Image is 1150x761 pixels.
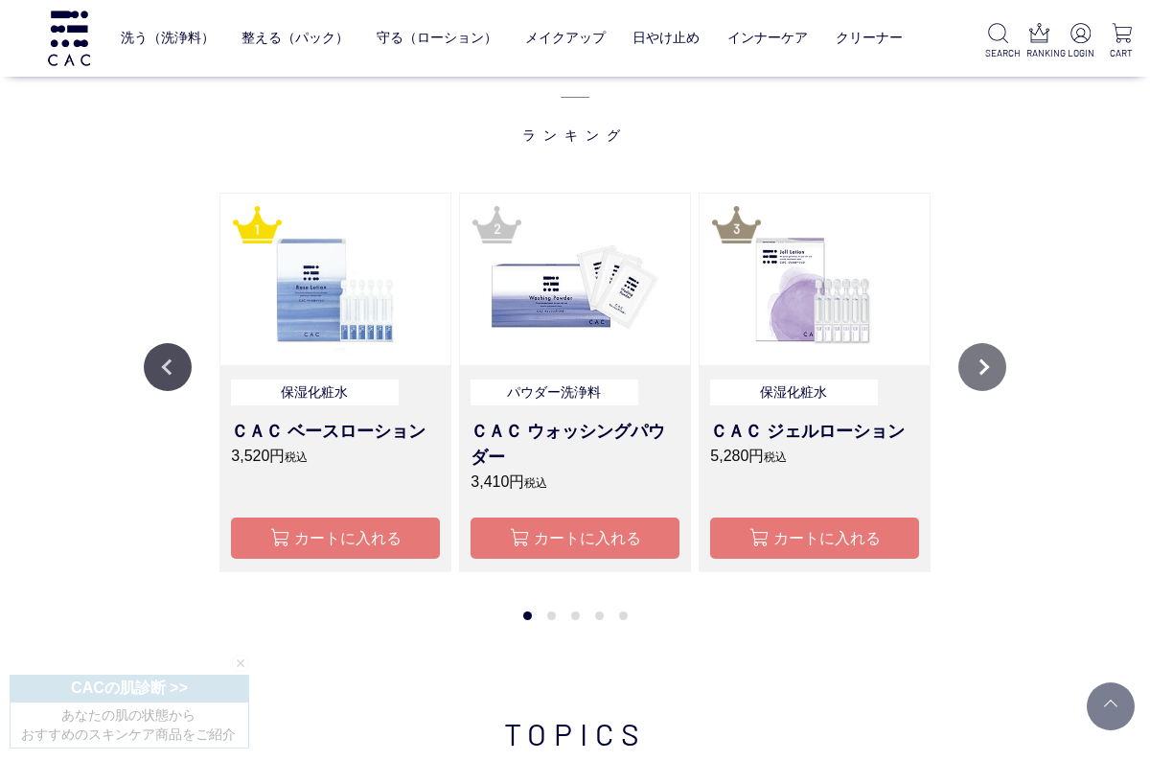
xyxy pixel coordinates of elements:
button: 1 of 2 [523,611,532,620]
h3: ＣＡＣ ウォッシングパウダー [471,419,679,471]
span: 税込 [285,450,308,464]
span: 税込 [764,450,787,464]
button: カートに入れる [471,518,679,559]
p: 保湿化粧水 [710,380,877,405]
img: ＣＡＣジェルローション loading= [700,194,930,365]
p: 保湿化粧水 [231,380,398,405]
button: カートに入れる [710,518,919,559]
button: Previous [144,343,192,391]
a: 保湿化粧水 ＣＡＣ ベースローション 3,520円税込 [231,380,440,495]
a: インナーケア [727,15,808,60]
a: 保湿化粧水 ＣＡＣ ジェルローション 5,280円税込 [710,380,919,495]
a: メイクアップ [525,15,606,60]
img: ＣＡＣウォッシングパウダー [460,194,690,365]
p: LOGIN [1068,46,1093,60]
h3: ＣＡＣ ジェルローション [710,419,919,445]
span: ランキング [144,68,1006,145]
a: RANKING [1026,23,1052,60]
a: 日やけ止め [632,15,700,60]
a: LOGIN [1068,23,1093,60]
a: SEARCH [985,23,1011,60]
a: CART [1109,23,1135,60]
p: RANKING [1026,46,1052,60]
a: 洗う（洗浄料） [121,15,215,60]
button: カートに入れる [231,518,440,559]
span: 税込 [524,476,547,490]
button: Next [958,343,1006,391]
p: 3,410円 [471,471,679,494]
a: パウダー洗浄料 ＣＡＣ ウォッシングパウダー 3,410円税込 [471,380,679,495]
p: CART [1109,46,1135,60]
h3: ＣＡＣ ベースローション [231,419,440,445]
button: 4 of 2 [595,611,604,620]
button: 3 of 2 [571,611,580,620]
a: クリーナー [836,15,903,60]
p: 3,520円 [231,445,440,468]
p: SEARCH [985,46,1011,60]
p: 5,280円 [710,445,919,468]
img: logo [45,11,93,65]
p: パウダー洗浄料 [471,380,637,405]
a: 整える（パック） [241,15,349,60]
img: ＣＡＣ ベースローション [220,194,450,365]
button: 5 of 2 [619,611,628,620]
button: 2 of 2 [547,611,556,620]
a: 守る（ローション） [377,15,497,60]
